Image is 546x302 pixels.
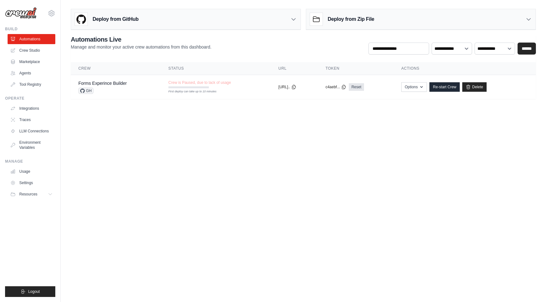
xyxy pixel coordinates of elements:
a: Automations [8,34,55,44]
a: Environment Variables [8,137,55,153]
button: Resources [8,189,55,199]
th: URL [271,62,318,75]
th: Crew [71,62,161,75]
a: LLM Connections [8,126,55,136]
a: Settings [8,178,55,188]
h3: Deploy from GitHub [93,15,138,23]
img: GitHub Logo [75,13,88,26]
button: c4aebf... [325,84,346,90]
div: First deploy can take up to 10 minutes [168,90,209,94]
h2: Automations Live [71,35,211,44]
th: Status [161,62,271,75]
img: Logo [5,7,37,19]
a: Re-start Crew [429,82,460,92]
th: Token [318,62,394,75]
a: Forms Experince Builder [78,81,127,86]
span: Logout [28,289,40,294]
button: Options [401,82,427,92]
span: Crew is Paused, due to lack of usage [168,80,231,85]
h3: Deploy from Zip File [328,15,374,23]
span: Resources [19,192,37,197]
span: GH [78,88,94,94]
a: Reset [349,83,364,91]
a: Traces [8,115,55,125]
div: Operate [5,96,55,101]
button: Logout [5,286,55,297]
a: Usage [8,166,55,177]
a: Delete [462,82,487,92]
div: Build [5,26,55,32]
a: Agents [8,68,55,78]
div: Manage [5,159,55,164]
th: Actions [394,62,536,75]
a: Crew Studio [8,45,55,55]
p: Manage and monitor your active crew automations from this dashboard. [71,44,211,50]
a: Tool Registry [8,79,55,90]
a: Integrations [8,103,55,113]
a: Marketplace [8,57,55,67]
